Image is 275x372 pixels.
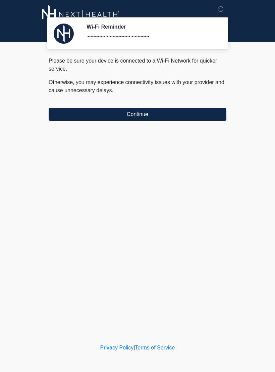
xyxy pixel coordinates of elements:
[112,87,113,93] span: .
[49,57,226,73] p: Please be sure your device is connected to a Wi-Fi Network for quicker service.
[49,78,226,95] p: Otherwise, you may experience connectivity issues with your provider and cause unnecessary delays
[133,345,135,350] a: |
[42,5,119,24] img: Next-Health Logo
[54,24,74,44] img: Agent Avatar
[87,33,216,41] div: ~~~~~~~~~~~~~~~~~~~~
[100,345,134,350] a: Privacy Policy
[135,345,175,350] a: Terms of Service
[49,108,226,121] button: Continue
